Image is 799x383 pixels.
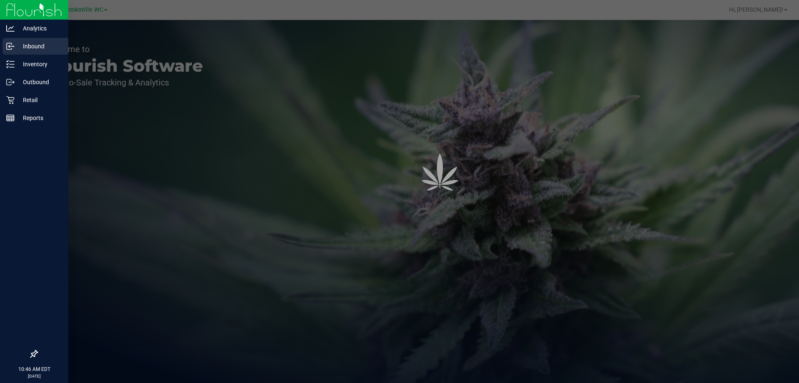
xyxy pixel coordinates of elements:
[15,77,65,87] p: Outbound
[6,96,15,104] inline-svg: Retail
[6,42,15,50] inline-svg: Inbound
[15,59,65,69] p: Inventory
[15,23,65,33] p: Analytics
[15,113,65,123] p: Reports
[6,114,15,122] inline-svg: Reports
[15,95,65,105] p: Retail
[15,41,65,51] p: Inbound
[4,365,65,373] p: 10:46 AM EDT
[4,373,65,379] p: [DATE]
[6,78,15,86] inline-svg: Outbound
[6,60,15,68] inline-svg: Inventory
[6,24,15,33] inline-svg: Analytics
